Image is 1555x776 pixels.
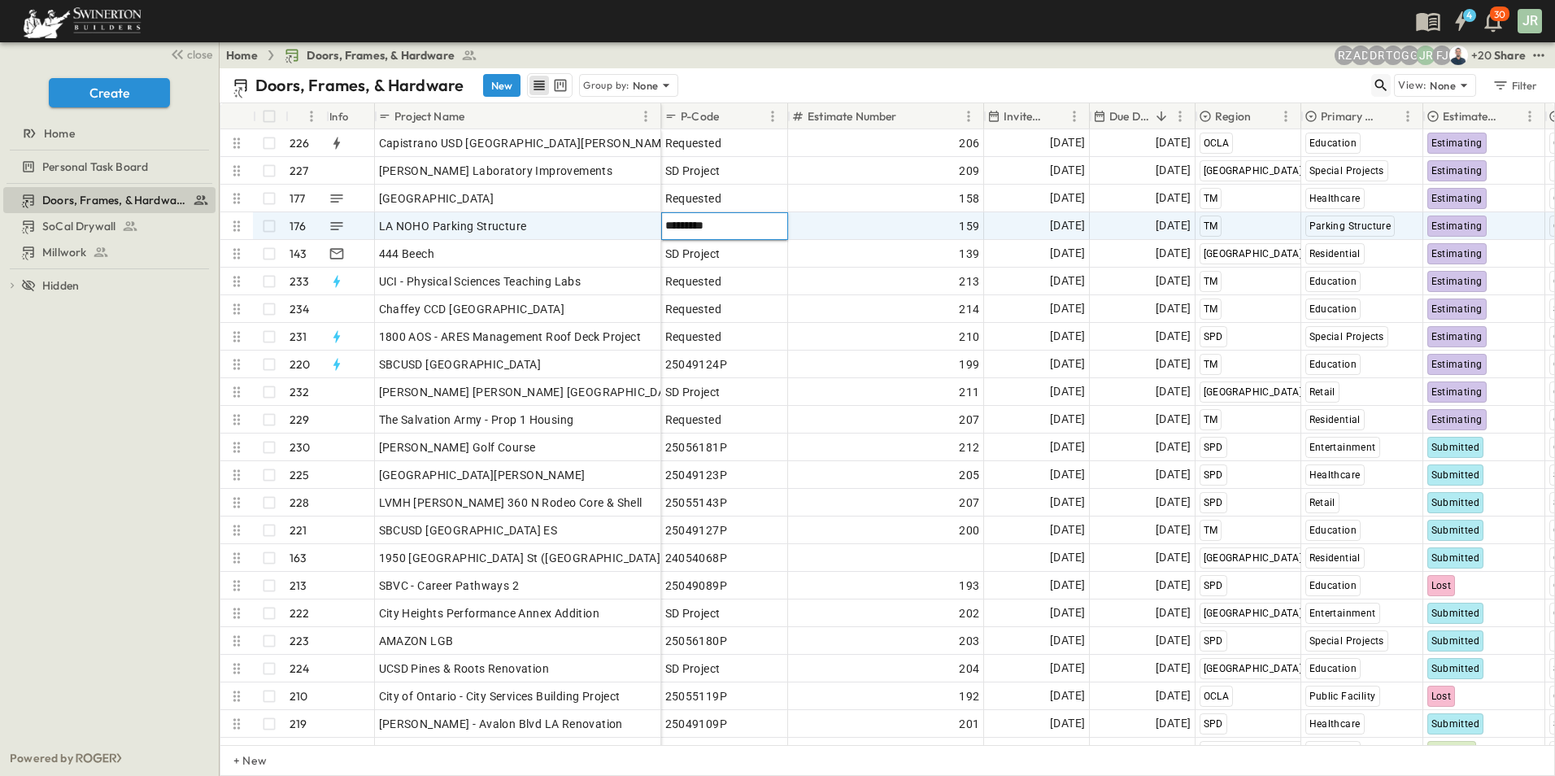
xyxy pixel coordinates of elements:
span: SBVC - Career Pathways 2 [379,578,520,594]
span: [DATE] [1050,382,1085,401]
div: Travis Osterloh (travis.osterloh@swinerton.com) [1383,46,1403,65]
p: 223 [290,633,310,649]
span: [DATE] [1156,382,1191,401]
span: Home [44,125,75,142]
span: Estimating [1431,193,1483,204]
span: SD Project [665,743,721,760]
span: Education [1309,663,1357,674]
span: UCSD Pines & Roots Renovation [379,660,550,677]
span: SPD [1204,635,1223,647]
span: [DATE] [1156,410,1191,429]
span: [DATE] [1050,548,1085,567]
span: Millwork [42,244,86,260]
button: kanban view [550,76,570,95]
span: [DATE] [1156,327,1191,346]
span: [PERSON_NAME] Golf Course [379,439,536,456]
span: OCLA [1204,691,1230,702]
span: TM [1204,276,1218,287]
span: [DATE] [1156,493,1191,512]
span: [DATE] [1050,659,1085,678]
span: Special Projects [1309,165,1384,177]
span: SD Project [665,660,721,677]
span: [GEOGRAPHIC_DATA] [1204,248,1303,259]
span: 207 [959,495,979,511]
span: [DATE] [1156,299,1191,318]
span: 200 [959,522,979,538]
span: Education [1309,137,1357,149]
span: 25056180P [665,633,728,649]
span: 25055119P [665,688,728,704]
div: JR [1518,9,1542,33]
span: Retail [1309,386,1335,398]
p: P-Code [681,108,719,124]
span: Lost [1431,691,1452,702]
span: [DATE] [1050,687,1085,705]
p: Invite Date [1004,108,1043,124]
span: Estimating [1431,276,1483,287]
span: Doors, Frames, & Hardware [307,47,455,63]
span: Residential [1309,248,1361,259]
button: test [1529,46,1548,65]
span: Requested [665,301,722,317]
span: Requested [665,273,722,290]
span: [DATE] [1050,355,1085,373]
span: Submitted [1431,469,1480,481]
span: 25056181P [665,439,728,456]
span: Estimating [1431,165,1483,177]
span: [DATE] [1156,465,1191,484]
span: 25049124P [665,356,728,373]
p: View: [1398,76,1427,94]
span: [GEOGRAPHIC_DATA] [1204,386,1303,398]
span: Requested [665,412,722,428]
span: 202 [959,605,979,621]
span: City Heights Performance Annex Addition [379,605,600,621]
span: [DATE] [1156,272,1191,290]
span: TM [1204,220,1218,232]
span: 210 [959,329,979,345]
span: The Salvation Army - Prop 1 Housing [379,412,574,428]
span: [DATE] [1156,355,1191,373]
span: Capistrano USD [GEOGRAPHIC_DATA][PERSON_NAME] [379,135,673,151]
span: [DATE] [1156,659,1191,678]
span: 25049089P [665,578,728,594]
span: Retail [1309,497,1335,508]
span: [DATE] [1156,133,1191,152]
p: Region [1215,108,1251,124]
span: Requested [665,135,722,151]
span: [DATE] [1156,161,1191,180]
button: New [483,74,521,97]
div: SoCal Drywalltest [3,213,216,239]
span: Doors, Frames, & Hardware [42,192,186,208]
button: Sort [1047,107,1065,125]
span: [DATE] [1050,631,1085,650]
span: [DATE] [1050,133,1085,152]
button: Sort [1152,107,1170,125]
span: Chaffey CCD [GEOGRAPHIC_DATA] [379,301,565,317]
button: Sort [900,107,918,125]
span: [DATE] [1156,604,1191,622]
span: [DATE] [1050,521,1085,539]
p: 228 [290,495,310,511]
span: 1800 AOS - ARES Management Roof Deck Project [379,329,642,345]
span: SPD [1204,469,1223,481]
div: Info [326,103,375,129]
span: SBCUSD [GEOGRAPHIC_DATA] ES [379,522,558,538]
span: [DATE] [1050,438,1085,456]
span: Entertainment [1309,442,1376,453]
div: Share [1494,47,1526,63]
button: Menu [959,107,978,126]
span: Submitted [1431,718,1480,730]
span: 214 [959,301,979,317]
span: [DATE] [1050,299,1085,318]
div: table view [527,73,573,98]
div: Millworktest [3,239,216,265]
p: 192 [290,743,307,760]
span: TM [1204,193,1218,204]
p: 176 [290,218,307,234]
p: 227 [290,163,309,179]
p: 143 [290,246,307,262]
span: Special Projects [1309,635,1384,647]
img: 6c363589ada0b36f064d841b69d3a419a338230e66bb0a533688fa5cc3e9e735.png [20,4,145,38]
span: [DATE] [1050,410,1085,429]
span: 206 [959,135,979,151]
